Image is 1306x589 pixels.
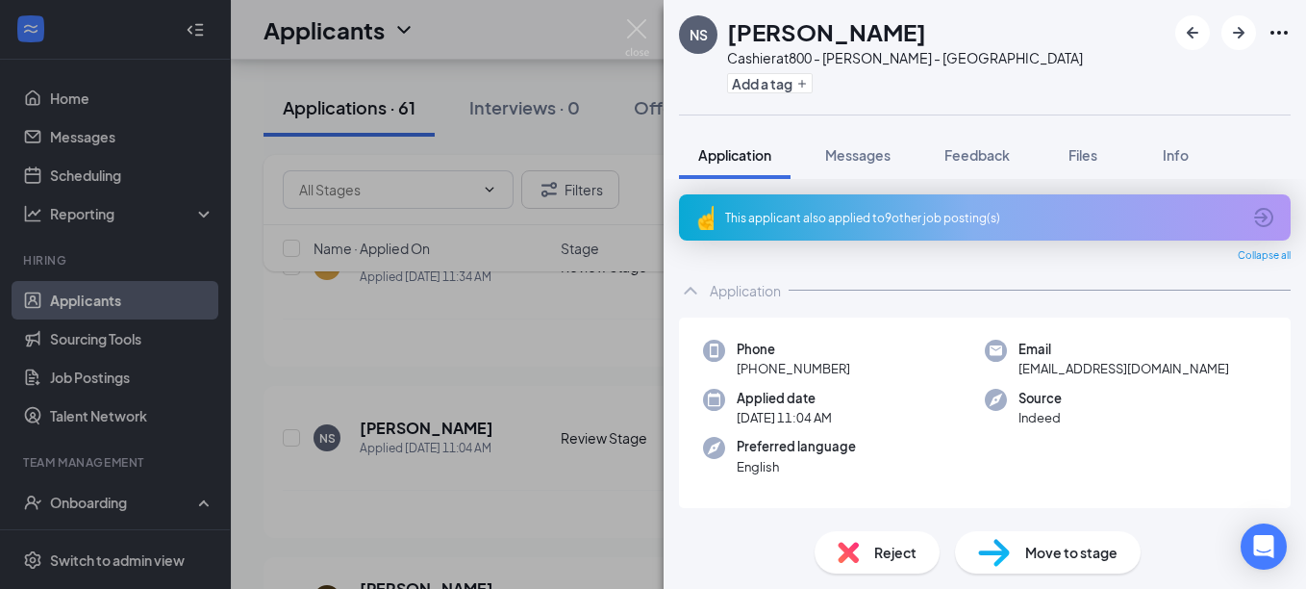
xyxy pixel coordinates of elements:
span: Application [698,146,771,164]
button: ArrowLeftNew [1175,15,1210,50]
span: Indeed [1018,408,1062,427]
span: Source [1018,389,1062,408]
span: Messages [825,146,891,164]
span: Phone [737,340,850,359]
svg: Plus [796,78,808,90]
span: English [737,457,856,476]
svg: ChevronUp [679,279,702,302]
span: Preferred language [737,437,856,456]
span: [EMAIL_ADDRESS][DOMAIN_NAME] [1018,359,1229,378]
span: Collapse all [1238,248,1291,264]
div: This applicant also applied to 9 other job posting(s) [725,210,1241,226]
span: [DATE] 11:04 AM [737,408,832,427]
span: Feedback [944,146,1010,164]
button: PlusAdd a tag [727,73,813,93]
svg: ArrowCircle [1252,206,1275,229]
span: [PHONE_NUMBER] [737,359,850,378]
div: NS [690,25,708,44]
svg: ArrowLeftNew [1181,21,1204,44]
button: ArrowRight [1221,15,1256,50]
svg: Ellipses [1268,21,1291,44]
span: Move to stage [1025,542,1118,563]
span: Email [1018,340,1229,359]
div: Open Intercom Messenger [1241,524,1287,570]
h1: [PERSON_NAME] [727,15,926,48]
div: Application [710,281,781,300]
span: Files [1068,146,1097,164]
span: Info [1163,146,1189,164]
span: Reject [874,542,917,563]
span: Applied date [737,389,832,408]
div: Cashier at 800 - [PERSON_NAME] - [GEOGRAPHIC_DATA] [727,48,1083,67]
svg: ArrowRight [1227,21,1250,44]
